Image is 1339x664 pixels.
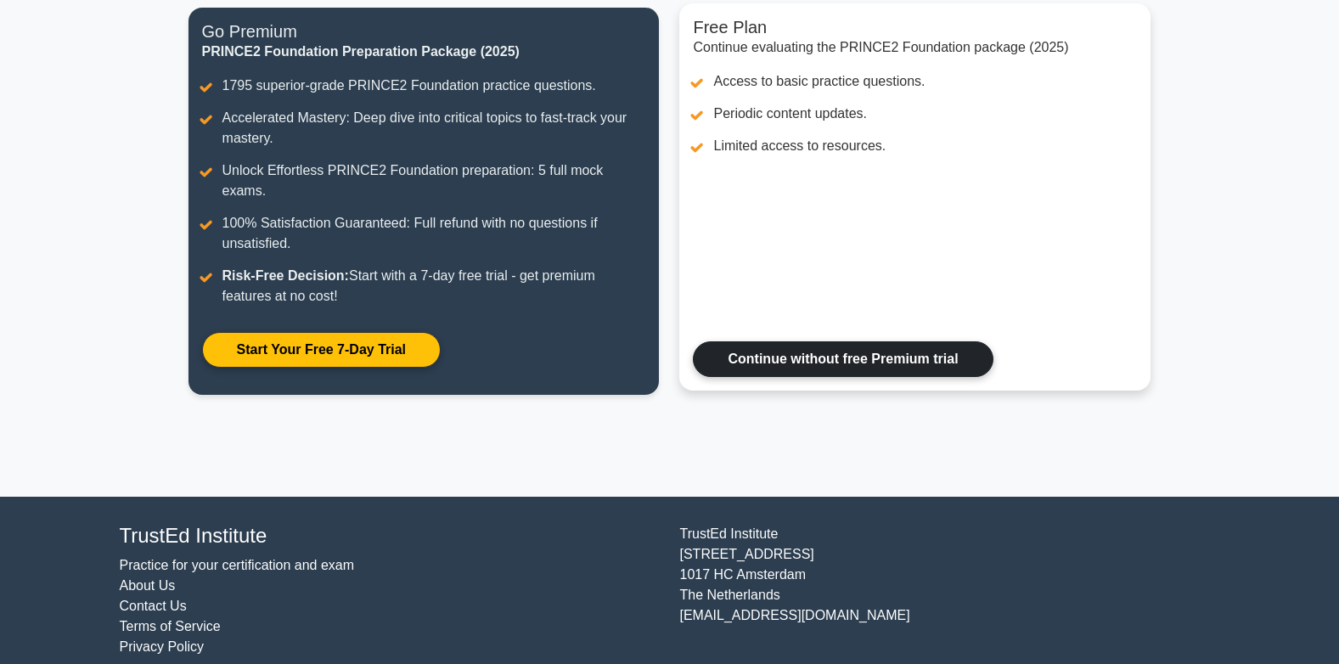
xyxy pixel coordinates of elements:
[202,332,441,368] a: Start Your Free 7-Day Trial
[120,578,176,593] a: About Us
[120,619,221,633] a: Terms of Service
[120,639,205,654] a: Privacy Policy
[120,599,187,613] a: Contact Us
[120,524,660,549] h4: TrustEd Institute
[120,558,355,572] a: Practice for your certification and exam
[670,524,1230,657] div: TrustEd Institute [STREET_ADDRESS] 1017 HC Amsterdam The Netherlands [EMAIL_ADDRESS][DOMAIN_NAME]
[693,341,993,377] a: Continue without free Premium trial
